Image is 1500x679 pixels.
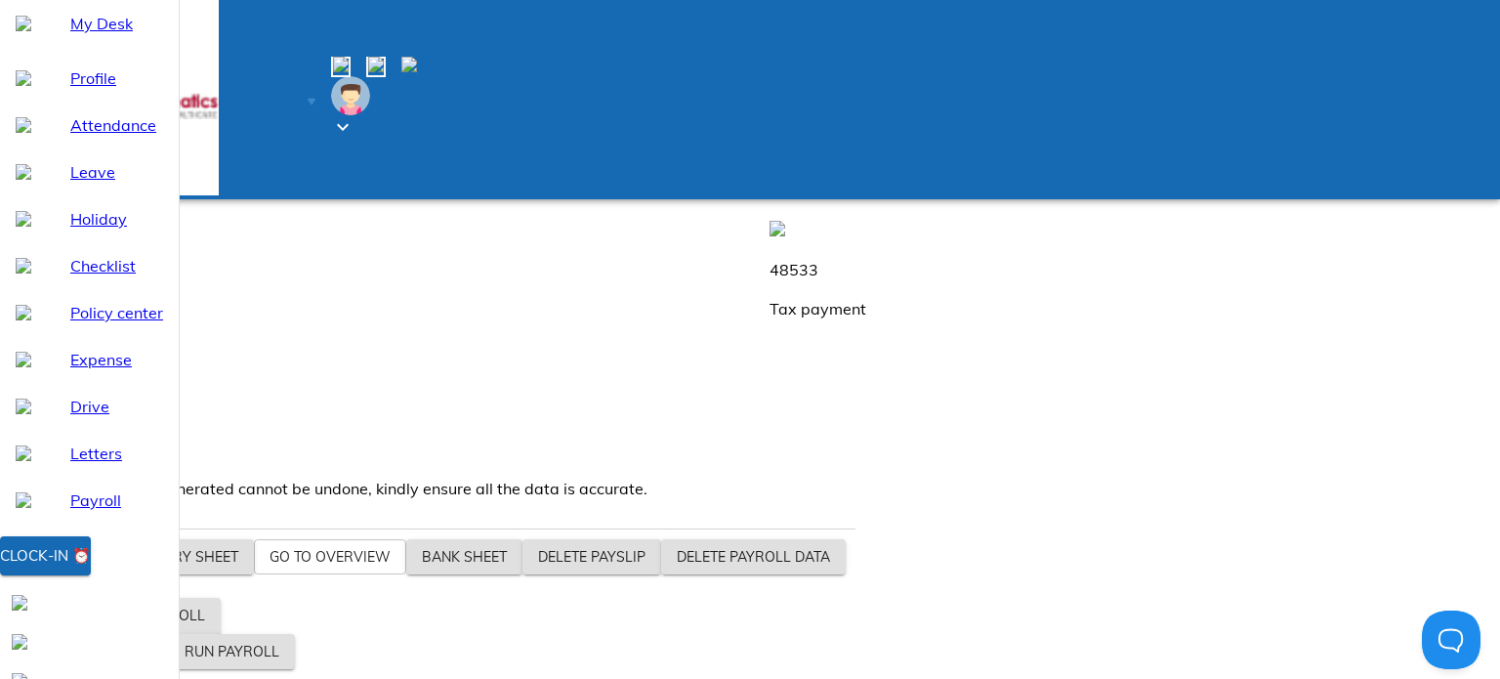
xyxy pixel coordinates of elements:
iframe: Help Scout Beacon - Open [1422,611,1480,669]
img: Employee [331,76,370,115]
span: Request center [366,57,386,77]
span: Go to overview [270,545,391,570]
span: Run payroll [185,640,279,664]
button: Go to overview [254,539,406,575]
p: 3800 [8,399,746,422]
button: Run payroll [169,634,295,670]
span: Delete payslip [538,545,646,570]
img: request-center-outline-16px.531ba1d1.svg [368,57,384,72]
button: Delete payslip [522,539,661,575]
img: sumcal-outline-16px.c054fbe6.svg [333,57,349,72]
span: Delete payroll data [677,545,830,570]
button: Bank sheet [406,539,522,575]
img: notification-16px.3daa485c.svg [401,57,417,72]
p: 1213986 [8,258,746,281]
img: employees-outline-16px.2653fe12.svg [770,221,785,236]
p: PT (Gross) [8,438,746,461]
span: Payroll [258,94,300,108]
p: Salary payout [8,297,746,320]
span: ⚠️ Salary slips once generated cannot be undone, kindly ensure all the data is accurate. [8,479,647,498]
span: Calendar [331,57,351,77]
button: Delete payroll data [661,539,846,575]
span: Bank sheet [422,545,507,570]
